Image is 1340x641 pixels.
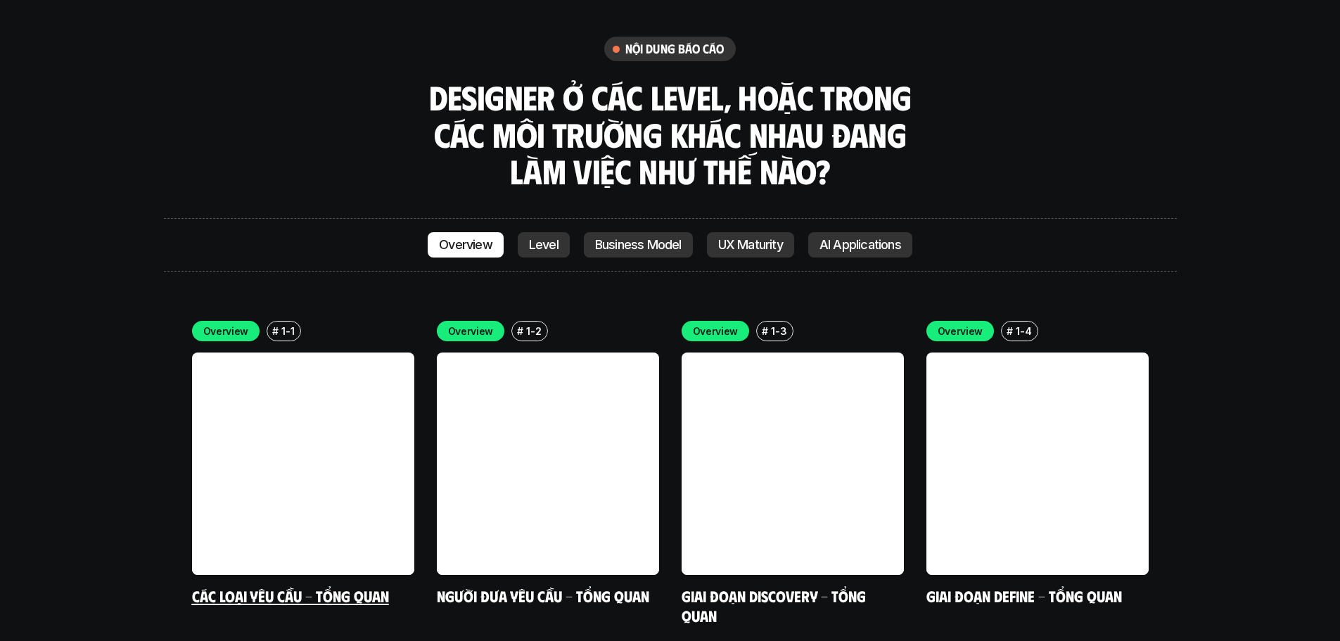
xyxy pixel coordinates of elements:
[718,238,783,252] p: UX Maturity
[693,324,739,338] p: Overview
[192,586,389,605] a: Các loại yêu cầu - Tổng quan
[526,324,541,338] p: 1-2
[819,238,901,252] p: AI Applications
[424,79,917,190] h3: Designer ở các level, hoặc trong các môi trường khác nhau đang làm việc như thế nào?
[707,232,794,258] a: UX Maturity
[272,326,279,336] h6: #
[529,238,559,252] p: Level
[428,232,504,258] a: Overview
[518,232,570,258] a: Level
[595,238,682,252] p: Business Model
[1007,326,1013,336] h6: #
[938,324,983,338] p: Overview
[682,586,869,625] a: Giai đoạn Discovery - Tổng quan
[926,586,1122,605] a: Giai đoạn Define - Tổng quan
[762,326,768,336] h6: #
[771,324,786,338] p: 1-3
[584,232,693,258] a: Business Model
[203,324,249,338] p: Overview
[517,326,523,336] h6: #
[281,324,294,338] p: 1-1
[1016,324,1031,338] p: 1-4
[439,238,492,252] p: Overview
[437,586,649,605] a: Người đưa yêu cầu - Tổng quan
[448,324,494,338] p: Overview
[625,41,725,57] h6: nội dung báo cáo
[808,232,912,258] a: AI Applications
